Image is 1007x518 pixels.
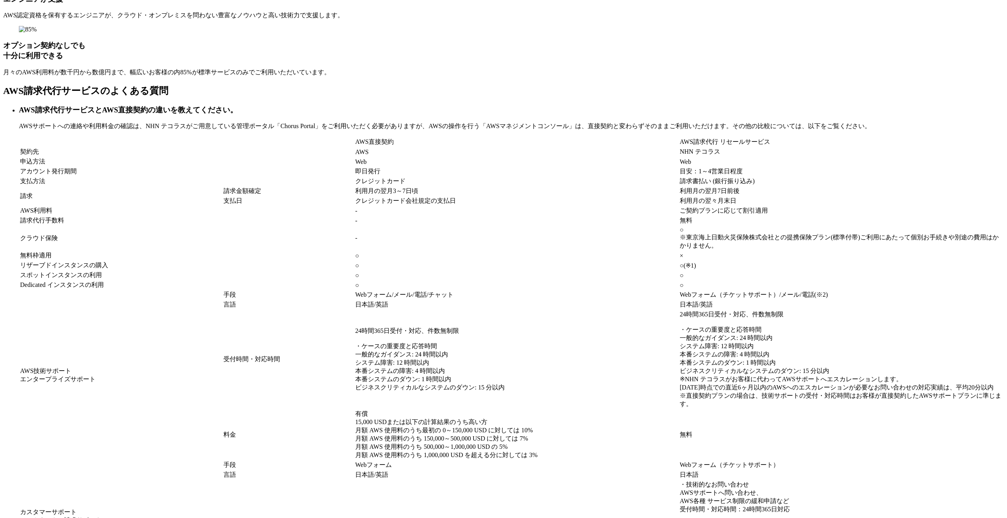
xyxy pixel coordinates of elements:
[20,147,354,156] td: 契約先
[355,461,679,470] td: Webフォーム
[20,206,354,215] td: AWS利用料
[679,461,1003,470] td: Webフォーム（チケットサポート）
[355,157,679,166] td: Web
[679,281,1003,290] td: ○
[679,138,1003,147] td: AWS請求代行 リセールサービス
[355,290,679,299] td: Webフォーム/メール/電話/チャット
[679,206,1003,215] td: ご契約プランに応じて割引適用
[19,105,1004,115] h3: AWS請求代行サービスとAWS直接契約の違いを教えてください。
[679,271,1003,280] td: ○
[223,197,354,206] td: 支払日
[19,26,37,33] img: 85%
[20,281,354,290] td: Dedicated インスタンスの利用
[3,68,1004,77] p: 月々のAWS利用料が数千円から数億円まで、幅広いお客様の内85%が標準サービスのみでご利用いただいています。
[223,290,354,299] td: 手段
[355,147,679,156] td: AWS
[355,197,679,206] td: クレジットカード会社規定の支払日
[679,470,1003,479] td: 日本語
[20,216,354,225] td: 請求代行手数料
[3,11,1004,20] p: AWS認定資格を保有するエンジニアが、クラウド・オンプレミスを問わない豊富なノウハウと高い技術力で支援します。
[223,410,354,460] td: 料金
[679,167,1003,176] td: 目安：1～4営業日程度
[679,197,1003,206] td: 利用月の翌々月末日
[355,261,679,270] td: ○
[20,271,354,280] td: スポットインスタンスの利用
[355,281,679,290] td: ○
[223,187,354,196] td: 請求金額確定
[20,157,354,166] td: 申込方法
[19,122,1004,130] p: AWSサポートへの連絡や利用料金の確認は、NHN テコラスがご用意している管理ポータル「Chorus Portal」をご利用いただく必要がありますが、AWSの操作を行う「AWSマネジメントコンソ...
[223,310,354,409] td: 受付時間・対応時間
[20,187,222,206] td: 請求
[679,226,1003,250] td: ○ ※東京海上日動火災保険株式会社との提携保険プラン(標準付帯)ご利用にあたって個別お手続きや別途の費用はかかりません。
[355,206,679,215] td: -
[20,177,354,186] td: 支払方法
[355,310,679,409] td: 24時間365日受付・対応、件数無制限 ・ケースの重要度と応答時間 一般的なガイダンス: 24 時間以内 システム障害: 12 時間以内 本番システムの障害: 4 時間以内 本番システムのダウン...
[355,138,679,147] td: AWS直接契約
[679,216,1003,225] td: 無料
[20,251,354,260] td: 無料枠適用
[679,251,1003,260] td: ×
[20,226,354,250] td: クラウド保険
[223,300,354,309] td: 言語
[355,251,679,260] td: ○
[20,290,222,460] td: AWS技術サポート エンタープライズサポート
[355,167,679,176] td: 即日発行
[3,84,1004,97] h2: AWS請求代行サービスのよくある質問
[679,177,1003,186] td: 請求書払い (銀行振り込み)
[679,157,1003,166] td: Web
[355,271,679,280] td: ○
[223,470,354,479] td: 言語
[3,40,1004,61] h3: オプション契約なしでも 十分に利用できる
[355,226,679,250] td: -
[355,216,679,225] td: -
[679,187,1003,196] td: 利用月の翌月7日前後
[679,300,1003,309] td: 日本語/英語
[679,261,1003,270] td: ○(※1)
[679,290,1003,299] td: Webフォーム（チケットサポート）/メール/電話(※2)
[679,310,1003,409] td: 24時間365日受付・対応、件数無制限 ・ケースの重要度と応答時間 一般的なガイダンス: 24 時間以内 システム障害: 12 時間以内 本番システムの障害: 4 時間以内 本番システムのダウン...
[355,177,679,186] td: クレジットカード
[20,261,354,270] td: リザーブドインスタンスの購入
[223,461,354,470] td: 手段
[679,410,1003,460] td: 無料
[20,167,354,176] td: アカウント発行期間
[355,410,679,460] td: 有償 15,000 USDまたは以下の計算結果のうち高い方 月額 AWS 使用料のうち最初の 0～150,000 USD に対しては 10% 月額 AWS 使用料のうち 150,000～500,...
[355,187,679,196] td: 利用月の翌月3～7日頃
[679,147,1003,156] td: NHN テコラス
[355,300,679,309] td: 日本語/英語
[355,470,679,479] td: 日本語/英語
